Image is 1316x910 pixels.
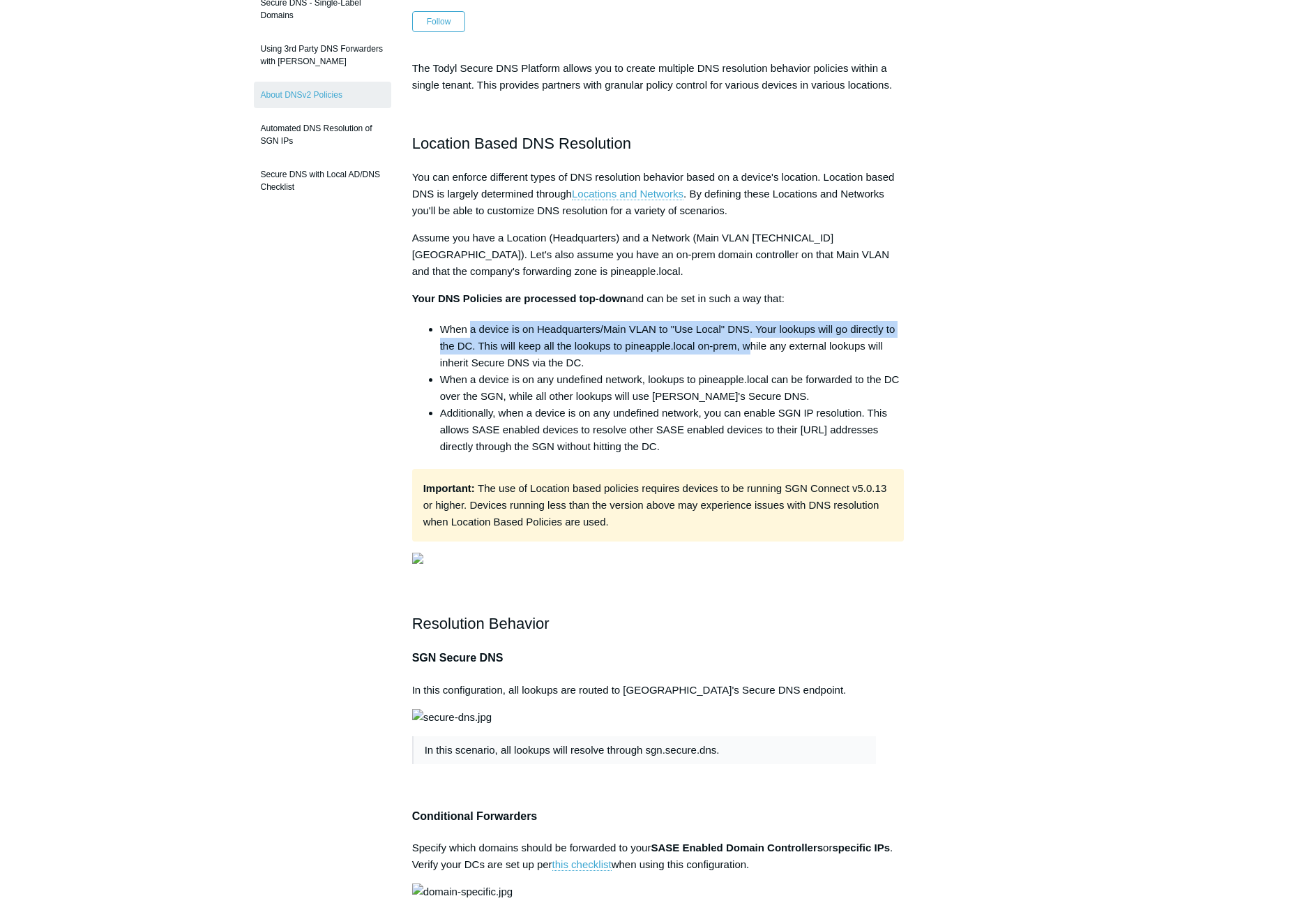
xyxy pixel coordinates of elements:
h2: Location Based DNS Resolution [412,131,905,156]
p: Specify which domains should be forwarded to your or . Verify your DCs are set up per when using ... [412,840,905,873]
button: Follow Article [412,11,466,32]
img: secure-dns.jpg [412,709,492,726]
li: Additionally, when a device is on any undefined network, you can enable SGN IP resolution. This a... [440,405,905,455]
a: Automated DNS Resolution of SGN IPs [254,115,391,154]
strong: SASE Enabled Domain Controllers [651,842,823,853]
p: In this configuration, all lookups are routed to [GEOGRAPHIC_DATA]'s Secure DNS endpoint. [412,682,905,699]
p: You can enforce different types of DNS resolution behavior based on a device's location. Location... [412,169,905,219]
strong: specific IPs [832,842,890,853]
p: Assume you have a Location (Headquarters) and a Network (Main VLAN [TECHNICAL_ID][GEOGRAPHIC_DATA... [412,230,905,280]
a: Using 3rd Party DNS Forwarders with [PERSON_NAME] [254,36,391,75]
a: this checklist [552,858,612,871]
strong: Your DNS Policies are processed top-down [412,292,626,304]
a: Locations and Networks [572,188,683,200]
span: Important: [423,482,475,494]
div: The use of Location based policies requires devices to be running SGN Connect v5.0.13 or higher. ... [412,469,905,542]
strong: SGN Secure DNS [412,652,504,664]
a: About DNSv2 Policies [254,82,391,108]
li: When a device is on any undefined network, lookups to pineapple.local can be forwarded to the DC ... [440,371,905,405]
strong: Conditional Forwarders [412,810,538,822]
img: domain-specific.jpg [412,883,513,900]
img: 29438514936979 [412,553,423,564]
p: and can be set in such a way that: [412,290,905,307]
blockquote: In this scenario, all lookups will resolve through sgn.secure.dns. [412,736,877,764]
h2: Resolution Behavior [412,611,905,636]
li: When a device is on Headquarters/Main VLAN to "Use Local" DNS. Your lookups will go directly to t... [440,321,905,371]
p: The Todyl Secure DNS Platform allows you to create multiple DNS resolution behavior policies with... [412,60,905,94]
a: Secure DNS with Local AD/DNS Checklist [254,161,391,200]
